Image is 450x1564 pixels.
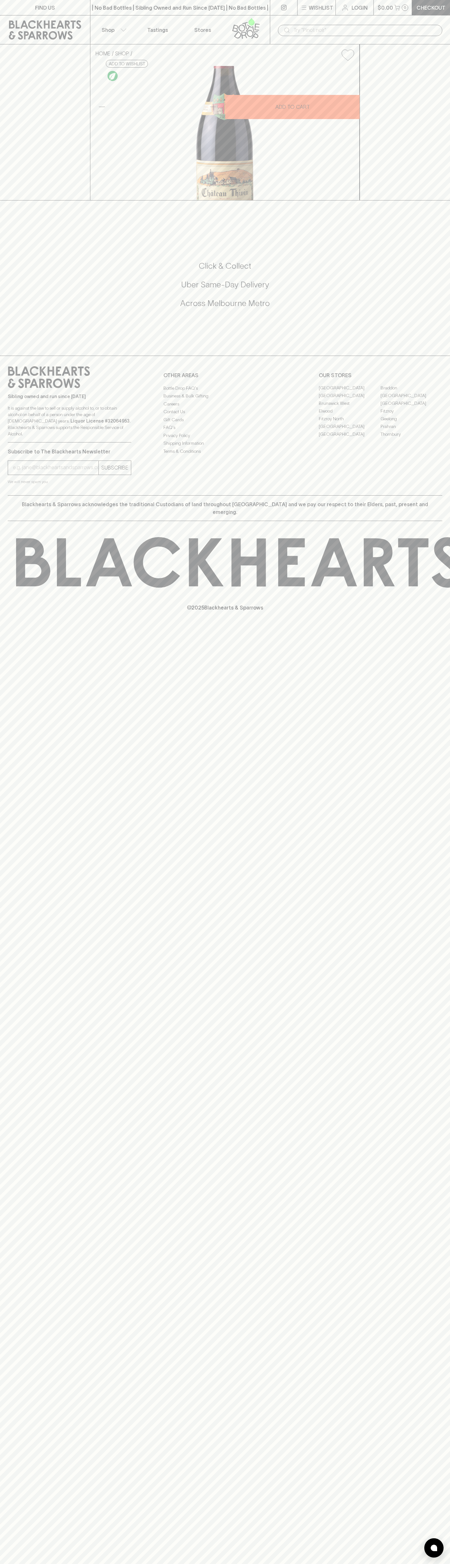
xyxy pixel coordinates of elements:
[163,408,287,416] a: Contact Us
[8,235,442,343] div: Call to action block
[163,371,287,379] p: OTHER AREAS
[275,103,310,111] p: ADD TO CART
[381,400,442,407] a: [GEOGRAPHIC_DATA]
[381,392,442,400] a: [GEOGRAPHIC_DATA]
[106,69,119,83] a: Organic
[381,423,442,431] a: Prahran
[225,95,360,119] button: ADD TO CART
[70,418,130,424] strong: Liquor License #32064953
[163,432,287,439] a: Privacy Policy
[99,461,131,475] button: SUBSCRIBE
[163,440,287,447] a: Shipping Information
[319,423,381,431] a: [GEOGRAPHIC_DATA]
[309,4,333,12] p: Wishlist
[8,298,442,309] h5: Across Melbourne Metro
[381,431,442,438] a: Thornbury
[8,279,442,290] h5: Uber Same-Day Delivery
[101,464,128,471] p: SUBSCRIBE
[194,26,211,34] p: Stores
[147,26,168,34] p: Tastings
[404,6,406,9] p: 0
[163,384,287,392] a: Bottle Drop FAQ's
[431,1545,437,1551] img: bubble-icon
[293,25,437,35] input: Try "Pinot noir"
[319,384,381,392] a: [GEOGRAPHIC_DATA]
[90,66,359,200] img: 40746.png
[319,415,381,423] a: Fitzroy North
[8,405,131,437] p: It is against the law to sell or supply alcohol to, or to obtain alcohol on behalf of a person un...
[8,393,131,400] p: Sibling owned and run since [DATE]
[102,26,115,34] p: Shop
[163,400,287,408] a: Careers
[381,384,442,392] a: Braddon
[96,51,110,56] a: HOME
[378,4,393,12] p: $0.00
[163,447,287,455] a: Terms & Conditions
[35,4,55,12] p: FIND US
[319,407,381,415] a: Elwood
[13,462,98,473] input: e.g. jane@blackheartsandsparrows.com.au
[381,415,442,423] a: Geelong
[8,448,131,455] p: Subscribe to The Blackhearts Newsletter
[319,431,381,438] a: [GEOGRAPHIC_DATA]
[107,71,118,81] img: Organic
[8,479,131,485] p: We will never spam you
[106,60,148,68] button: Add to wishlist
[13,500,437,516] p: Blackhearts & Sparrows acknowledges the traditional Custodians of land throughout [GEOGRAPHIC_DAT...
[319,400,381,407] a: Brunswick West
[339,47,357,63] button: Add to wishlist
[115,51,129,56] a: SHOP
[163,424,287,432] a: FAQ's
[381,407,442,415] a: Fitzroy
[319,392,381,400] a: [GEOGRAPHIC_DATA]
[163,392,287,400] a: Business & Bulk Gifting
[135,15,180,44] a: Tastings
[417,4,445,12] p: Checkout
[163,416,287,424] a: Gift Cards
[8,261,442,271] h5: Click & Collect
[352,4,368,12] p: Login
[319,371,442,379] p: OUR STORES
[90,15,135,44] button: Shop
[180,15,225,44] a: Stores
